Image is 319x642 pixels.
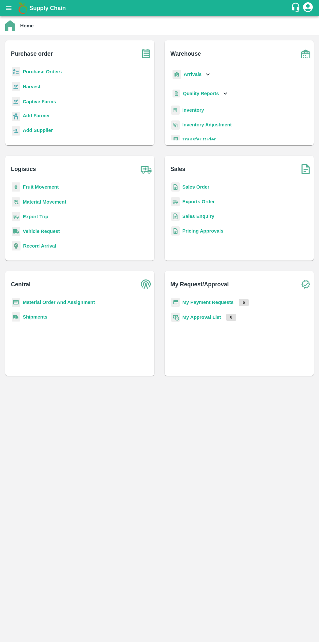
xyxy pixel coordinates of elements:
img: harvest [12,97,20,107]
b: Quality Reports [183,91,219,96]
img: whTransfer [171,135,180,144]
b: Purchase order [11,49,53,58]
img: sales [171,182,180,192]
button: open drawer [1,1,16,16]
img: recordArrival [12,241,21,250]
img: home [5,20,15,31]
b: Add Farmer [23,113,50,118]
img: sales [171,226,180,236]
a: Shipments [23,314,48,320]
a: Add Farmer [23,112,50,121]
a: Pricing Approvals [182,228,223,234]
img: check [298,276,314,292]
a: Inventory [182,107,204,113]
a: Record Arrival [23,243,56,249]
a: Exports Order [182,199,215,204]
img: reciept [12,67,20,77]
img: warehouse [298,46,314,62]
b: My Request/Approval [171,280,229,289]
div: customer-support [291,2,302,14]
b: Add Supplier [23,128,53,133]
img: delivery [12,212,20,221]
a: Purchase Orders [23,69,62,74]
img: material [12,197,20,207]
img: vehicle [12,227,20,236]
a: Transfer Order [182,137,216,142]
b: Supply Chain [29,5,66,11]
a: Material Order And Assignment [23,300,95,305]
b: Arrivals [184,72,201,77]
div: account of current user [302,1,314,15]
img: purchase [138,46,154,62]
a: Sales Order [182,184,209,190]
b: Central [11,280,31,289]
a: Add Supplier [23,127,53,136]
img: shipments [12,312,20,322]
a: My Payment Requests [182,300,234,305]
b: Home [20,23,34,28]
img: harvest [12,82,20,92]
img: truck [138,161,154,177]
img: supplier [12,126,20,136]
a: Sales Enquiry [182,214,214,219]
img: sales [171,212,180,221]
b: Sales [171,164,186,174]
a: Export Trip [23,214,48,219]
img: whInventory [171,106,180,115]
a: Harvest [23,84,40,89]
img: logo [16,2,29,15]
a: Inventory Adjustment [182,122,232,127]
img: centralMaterial [12,298,20,307]
a: Vehicle Request [23,229,60,234]
a: Fruit Movement [23,184,59,190]
img: farmer [12,112,20,121]
div: Arrivals [171,67,212,82]
p: 5 [239,299,249,306]
img: whArrival [173,70,181,79]
b: Logistics [11,164,36,174]
img: payment [171,298,180,307]
a: Material Movement [23,199,66,205]
img: qualityReport [173,90,180,98]
img: central [138,276,154,292]
img: soSales [298,161,314,177]
img: shipments [171,197,180,207]
img: fruit [12,182,20,192]
a: Supply Chain [29,4,291,13]
img: inventory [171,120,180,130]
div: Quality Reports [171,87,229,100]
p: 0 [226,314,236,321]
a: Captive Farms [23,99,56,104]
a: My Approval List [182,315,221,320]
img: approval [171,312,180,322]
b: Warehouse [171,49,201,58]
